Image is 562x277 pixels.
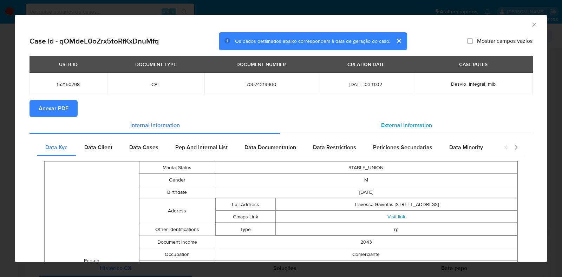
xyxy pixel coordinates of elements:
[467,38,473,44] input: Mostrar campos vazios
[175,143,228,151] span: Pep And Internal List
[30,117,532,134] div: Detailed info
[477,38,532,45] span: Mostrar campos vazios
[215,211,276,223] td: Gmaps Link
[455,58,492,70] div: CASE RULES
[449,143,483,151] span: Data Minority
[139,198,215,223] td: Address
[116,81,196,87] span: CPF
[38,81,99,87] span: 152150798
[276,198,517,211] td: Travessa Gaivotas [STREET_ADDRESS]
[215,248,517,260] td: Comerciante
[313,143,356,151] span: Data Restrictions
[387,213,405,220] a: Visit link
[343,58,389,70] div: CREATION DATE
[373,143,432,151] span: Peticiones Secundarias
[139,174,215,186] td: Gender
[45,143,67,151] span: Data Kyc
[215,198,276,211] td: Full Address
[139,236,215,248] td: Document Income
[37,139,497,156] div: Detailed internal info
[531,21,537,27] button: Fechar a janela
[215,223,276,236] td: Type
[276,223,517,236] td: rg
[131,58,181,70] div: DOCUMENT TYPE
[39,101,68,116] span: Anexar PDF
[235,38,390,45] span: Os dados detalhados abaixo correspondem à data de geração do caso.
[451,80,496,87] span: Desvio_integral_mlb
[139,248,215,260] td: Occupation
[30,37,159,46] h2: Case Id - qOMdeL0oZrx5toRfKxDnuMfq
[129,143,158,151] span: Data Cases
[381,121,432,129] span: External information
[326,81,405,87] span: [DATE] 03:11:02
[55,58,82,70] div: USER ID
[139,223,215,236] td: Other Identifications
[213,81,309,87] span: 70574219900
[215,260,517,273] td: true
[215,161,517,174] td: STABLE_UNION
[130,121,180,129] span: Internal information
[139,186,215,198] td: Birthdate
[139,161,215,174] td: Marital Status
[215,174,517,186] td: M
[244,143,296,151] span: Data Documentation
[215,186,517,198] td: [DATE]
[232,58,290,70] div: DOCUMENT NUMBER
[215,236,517,248] td: 2043
[30,100,78,117] button: Anexar PDF
[390,32,407,49] button: cerrar
[139,260,215,273] td: Is Pep
[15,15,547,262] div: closure-recommendation-modal
[84,143,112,151] span: Data Client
